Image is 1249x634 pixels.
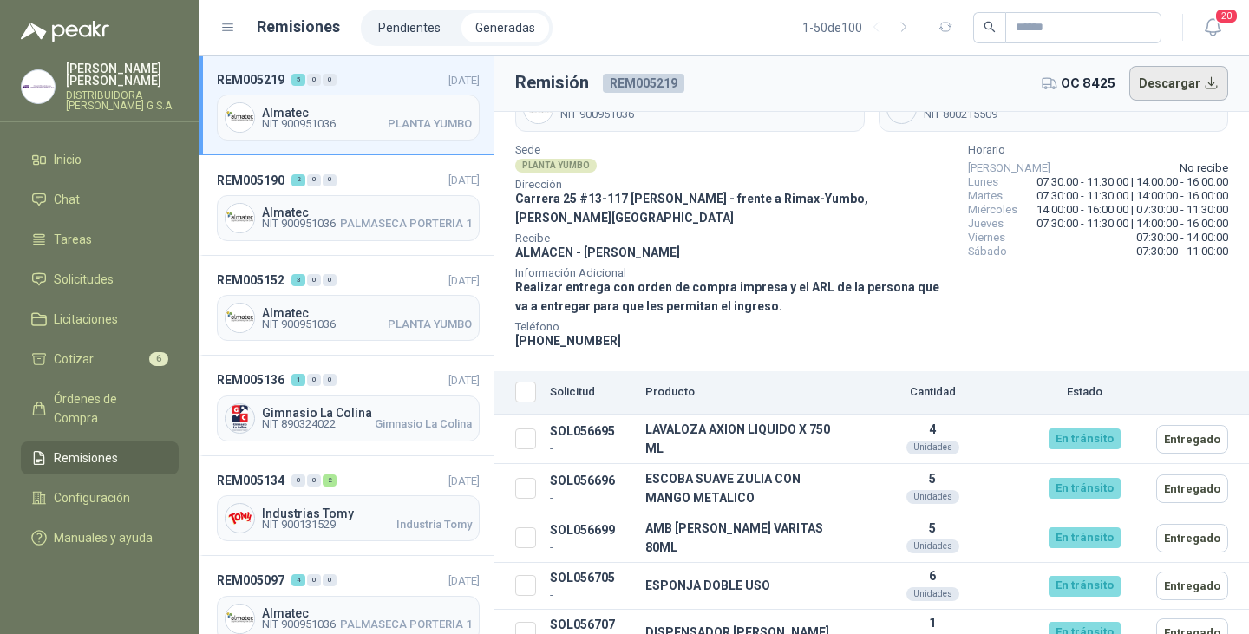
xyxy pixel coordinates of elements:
div: Unidades [906,587,959,601]
span: [DATE] [448,74,480,87]
span: [DATE] [448,474,480,487]
a: Solicitudes [21,263,179,296]
a: REM005152300[DATE] Company LogoAlmatecNIT 900951036PLANTA YUMBO [199,256,494,356]
h3: Remisión [515,69,589,96]
td: SOL056696 [543,464,638,513]
span: NIT 800215509 [924,109,1143,120]
span: [DATE] [448,574,480,587]
td: SOL056695 [543,415,638,464]
td: ESCOBA SUAVE ZULIA CON MANGO METALICO [638,464,846,513]
img: Company Logo [226,504,254,533]
th: Producto [638,371,846,415]
span: Recibe [515,234,954,243]
img: Company Logo [22,70,55,103]
span: REM005219 [217,70,284,89]
td: En tránsito [1019,513,1149,563]
div: 1 - 50 de 100 [802,14,918,42]
button: Entregado [1156,474,1228,503]
p: - [550,490,631,507]
a: Órdenes de Compra [21,382,179,435]
button: Descargar [1129,66,1229,101]
span: Carrera 25 #13-117 [PERSON_NAME] - frente a Rimax - Yumbo , [PERSON_NAME][GEOGRAPHIC_DATA] [515,192,868,225]
a: Cotizar6 [21,343,179,376]
p: - [550,441,631,457]
span: 6 [149,352,168,366]
div: Unidades [906,539,959,553]
span: No recibe [1180,161,1228,175]
td: AMB [PERSON_NAME] VARITAS 80ML [638,513,846,563]
span: REM005190 [217,171,284,190]
th: Seleccionar/deseleccionar [494,371,543,415]
div: 0 [307,274,321,286]
a: REM005134002[DATE] Company LogoIndustrias TomyNIT 900131529Industria Tomy [199,456,494,556]
span: Martes [968,189,1003,203]
span: NIT 900951036 [262,619,336,630]
p: - [550,539,631,556]
li: Generadas [461,13,549,42]
div: En tránsito [1049,428,1121,449]
div: Unidades [906,441,959,454]
div: 0 [291,474,305,487]
a: REM005136100[DATE] Company LogoGimnasio La ColinaNIT 890324022Gimnasio La Colina [199,356,494,455]
div: 0 [323,274,337,286]
img: Company Logo [226,404,254,433]
button: Entregado [1156,425,1228,454]
img: Company Logo [226,304,254,332]
span: Manuales y ayuda [54,528,153,547]
img: Company Logo [226,103,254,132]
span: Órdenes de Compra [54,389,162,428]
td: SOL056699 [543,513,638,563]
p: DISTRIBUIDORA [PERSON_NAME] G S.A [66,90,179,111]
div: 0 [307,574,321,586]
a: Licitaciones [21,303,179,336]
span: 07:30:00 - 14:00:00 [1136,231,1228,245]
div: 0 [307,474,321,487]
span: Dirección [515,180,954,189]
span: Licitaciones [54,310,118,329]
span: NIT 900131529 [262,520,336,530]
button: Entregado [1156,524,1228,552]
span: [DATE] [448,173,480,186]
a: Tareas [21,223,179,256]
p: 5 [853,472,1012,486]
th: Estado [1019,371,1149,415]
th: Solicitud [543,371,638,415]
div: 0 [323,374,337,386]
div: En tránsito [1049,576,1121,597]
span: Solicitudes [54,270,114,289]
span: Sábado [968,245,1007,258]
span: Información Adicional [515,269,954,278]
div: 0 [323,174,337,186]
span: OC 8425 [1061,74,1115,93]
span: Gimnasio La Colina [262,407,472,419]
div: 1 [291,374,305,386]
span: Jueves [968,217,1004,231]
td: En tránsito [1019,415,1149,464]
span: REM005097 [217,571,284,590]
p: [PERSON_NAME] [PERSON_NAME] [66,62,179,87]
span: Remisiones [54,448,118,467]
span: Chat [54,190,80,209]
h1: Remisiones [257,15,340,39]
span: PLANTA YUMBO [388,319,472,330]
span: Almatec [262,206,472,219]
span: Almatec [262,107,472,119]
span: Configuración [54,488,130,507]
a: Remisiones [21,441,179,474]
td: En tránsito [1019,464,1149,513]
div: 2 [323,474,337,487]
span: Almatec [262,307,472,319]
p: 4 [853,422,1012,436]
span: Inicio [54,150,82,169]
div: PLANTA YUMBO [515,159,597,173]
span: 20 [1214,8,1239,24]
span: Viernes [968,231,1005,245]
span: PALMASECA PORTERIA 1 [340,619,472,630]
span: NIT 900951036 [262,119,336,129]
span: 14:00:00 - 16:00:00 | 07:30:00 - 11:30:00 [1036,203,1228,217]
span: [PERSON_NAME] [968,161,1050,175]
img: Logo peakr [21,21,109,42]
span: NIT 900951036 [262,219,336,229]
button: Entregado [1156,572,1228,600]
div: En tránsito [1049,478,1121,499]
